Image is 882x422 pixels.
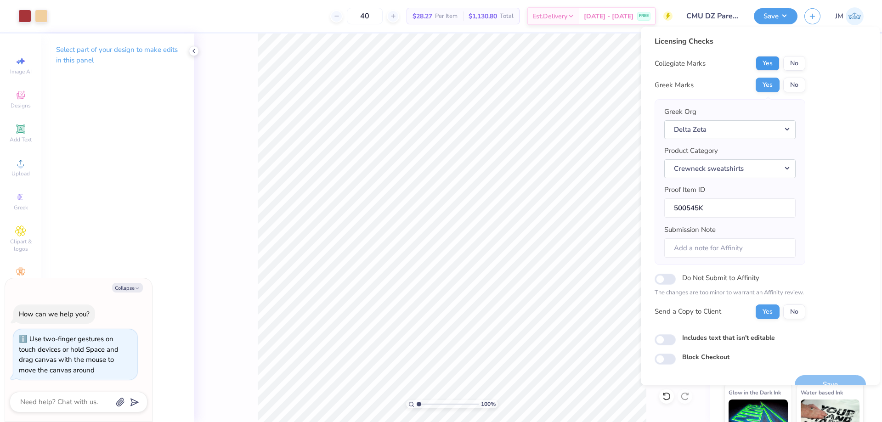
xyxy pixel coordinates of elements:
label: Product Category [664,146,718,156]
button: Save [754,8,797,24]
label: Submission Note [664,225,716,235]
span: $28.27 [413,11,432,21]
span: Est. Delivery [532,11,567,21]
label: Proof Item ID [664,185,705,195]
span: FREE [639,13,649,19]
a: JM [835,7,864,25]
label: Do Not Submit to Affinity [682,272,759,284]
label: Includes text that isn't editable [682,333,775,343]
span: Water based Ink [801,388,843,397]
input: Untitled Design [679,7,747,25]
p: The changes are too minor to warrant an Affinity review. [655,288,805,298]
span: Greek [14,204,28,211]
button: Delta Zeta [664,120,796,139]
span: Image AI [10,68,32,75]
div: Send a Copy to Client [655,306,721,317]
p: Select part of your design to make edits in this panel [56,45,179,66]
div: Collegiate Marks [655,58,706,69]
span: [DATE] - [DATE] [584,11,633,21]
div: Use two-finger gestures on touch devices or hold Space and drag canvas with the mouse to move the... [19,334,119,375]
span: Designs [11,102,31,109]
span: Per Item [435,11,458,21]
input: – – [347,8,383,24]
button: Crewneck sweatshirts [664,159,796,178]
span: JM [835,11,843,22]
button: Collapse [112,283,143,293]
span: Clipart & logos [5,238,37,253]
button: No [783,56,805,71]
span: Glow in the Dark Ink [729,388,781,397]
button: No [783,78,805,92]
span: Total [500,11,514,21]
label: Block Checkout [682,352,729,362]
span: Add Text [10,136,32,143]
span: 100 % [481,400,496,408]
input: Add a note for Affinity [664,238,796,258]
div: How can we help you? [19,309,90,319]
span: $1,130.80 [469,11,497,21]
button: No [783,304,805,319]
button: Yes [756,304,780,319]
button: Yes [756,56,780,71]
div: Licensing Checks [655,36,805,47]
button: Yes [756,78,780,92]
div: Greek Marks [655,80,694,90]
span: Upload [11,170,30,177]
label: Greek Org [664,107,696,117]
img: Joshua Macky Gaerlan [846,7,864,25]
